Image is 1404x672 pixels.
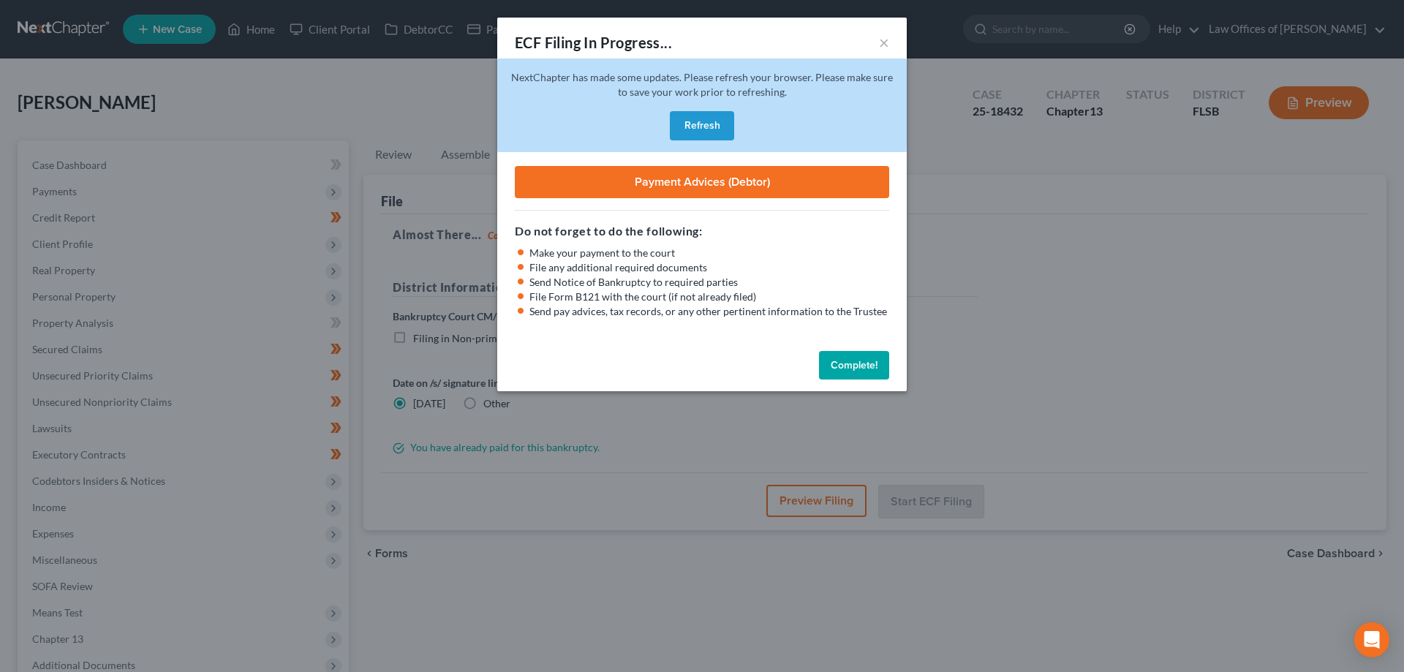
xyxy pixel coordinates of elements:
div: ECF Filing In Progress... [515,32,672,53]
button: Refresh [670,111,734,140]
li: Send pay advices, tax records, or any other pertinent information to the Trustee [529,304,889,319]
div: Open Intercom Messenger [1354,622,1389,657]
span: NextChapter has made some updates. Please refresh your browser. Please make sure to save your wor... [511,71,893,98]
button: Complete! [819,351,889,380]
h5: Do not forget to do the following: [515,222,889,240]
li: Send Notice of Bankruptcy to required parties [529,275,889,290]
li: File Form B121 with the court (if not already filed) [529,290,889,304]
button: × [879,34,889,51]
a: Payment Advices (Debtor) [515,166,889,198]
li: Make your payment to the court [529,246,889,260]
li: File any additional required documents [529,260,889,275]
